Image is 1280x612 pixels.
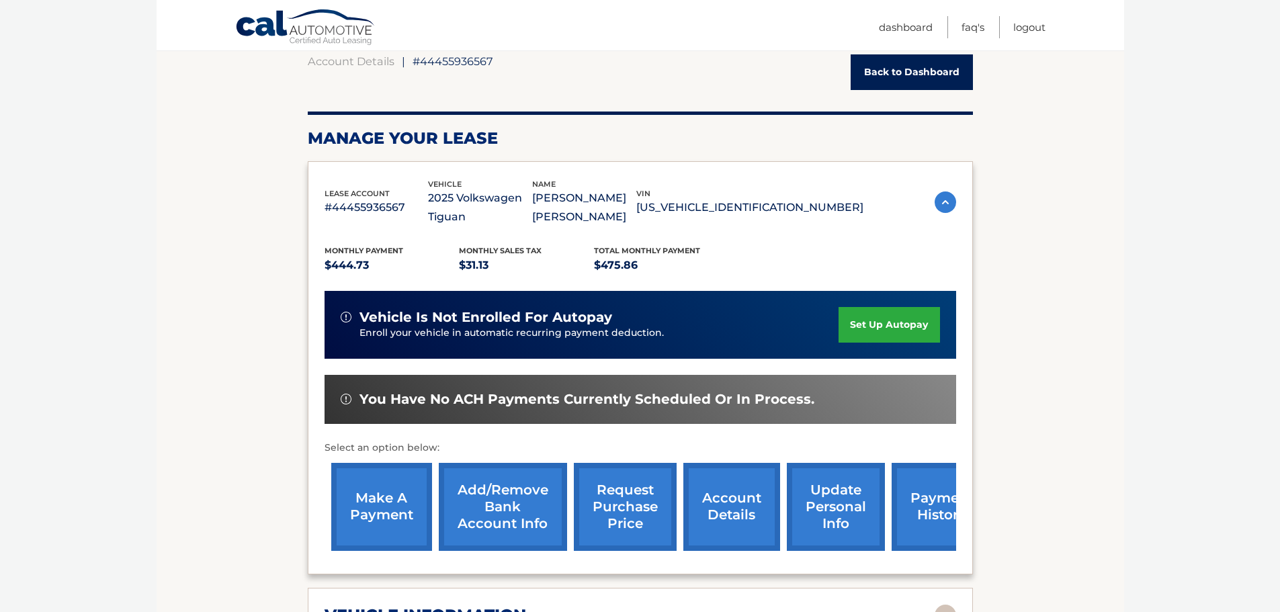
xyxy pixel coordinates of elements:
a: set up autopay [839,307,939,343]
p: $444.73 [325,256,460,275]
a: Account Details [308,54,394,68]
p: $31.13 [459,256,594,275]
a: account details [683,463,780,551]
p: $475.86 [594,256,729,275]
span: lease account [325,189,390,198]
a: update personal info [787,463,885,551]
span: Total Monthly Payment [594,246,700,255]
a: Cal Automotive [235,9,376,48]
span: Monthly Payment [325,246,403,255]
p: #44455936567 [325,198,429,217]
p: 2025 Volkswagen Tiguan [428,189,532,226]
a: Add/Remove bank account info [439,463,567,551]
p: Select an option below: [325,440,956,456]
span: vehicle [428,179,462,189]
span: name [532,179,556,189]
p: [US_VEHICLE_IDENTIFICATION_NUMBER] [636,198,863,217]
span: Monthly sales Tax [459,246,542,255]
a: Back to Dashboard [851,54,973,90]
span: vin [636,189,650,198]
span: #44455936567 [413,54,493,68]
p: Enroll your vehicle in automatic recurring payment deduction. [359,326,839,341]
span: vehicle is not enrolled for autopay [359,309,612,326]
a: request purchase price [574,463,677,551]
img: accordion-active.svg [935,191,956,213]
img: alert-white.svg [341,394,351,404]
h2: Manage Your Lease [308,128,973,148]
a: Logout [1013,16,1046,38]
span: You have no ACH payments currently scheduled or in process. [359,391,814,408]
img: alert-white.svg [341,312,351,322]
a: make a payment [331,463,432,551]
p: [PERSON_NAME] [PERSON_NAME] [532,189,636,226]
a: payment history [892,463,992,551]
a: FAQ's [962,16,984,38]
span: | [402,54,405,68]
a: Dashboard [879,16,933,38]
